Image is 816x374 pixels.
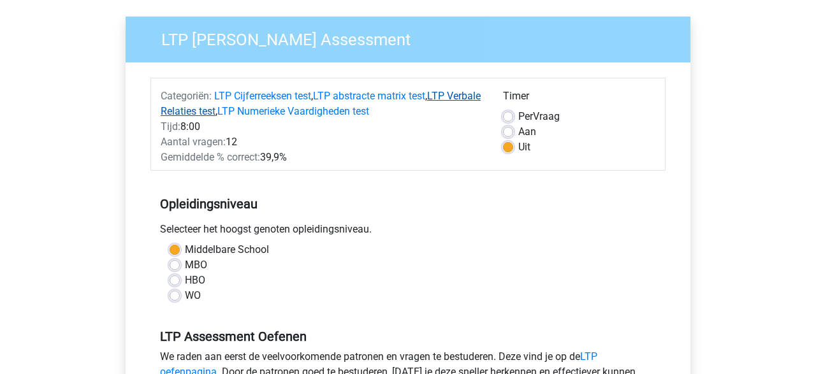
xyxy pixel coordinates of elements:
label: Aan [518,124,536,140]
h5: Opleidingsniveau [160,191,656,217]
h5: LTP Assessment Oefenen [160,329,656,344]
div: 12 [151,134,493,150]
span: Tijd: [161,120,180,133]
span: Per [518,110,533,122]
h3: LTP [PERSON_NAME] Assessment [146,25,681,50]
label: Vraag [518,109,560,124]
div: Timer [503,89,655,109]
span: Aantal vragen: [161,136,226,148]
div: 39,9% [151,150,493,165]
label: MBO [185,257,207,273]
label: Uit [518,140,530,155]
span: Categoriën: [161,90,212,102]
label: HBO [185,273,205,288]
span: Gemiddelde % correct: [161,151,260,163]
label: Middelbare School [185,242,269,257]
a: LTP Cijferreeksen test [214,90,311,102]
div: 8:00 [151,119,493,134]
div: , , , [151,89,493,119]
label: WO [185,288,201,303]
a: LTP abstracte matrix test [313,90,425,102]
div: Selecteer het hoogst genoten opleidingsniveau. [150,222,666,242]
a: LTP Numerieke Vaardigheden test [217,105,369,117]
